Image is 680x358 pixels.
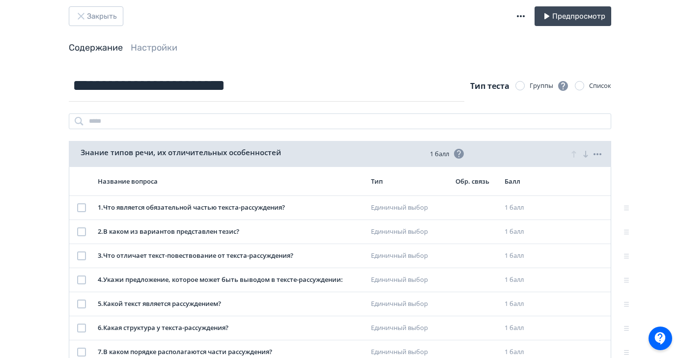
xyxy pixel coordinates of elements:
div: Название вопроса [98,177,363,186]
div: Балл [505,177,541,186]
button: Закрыть [69,6,123,26]
div: 1 балл [505,251,541,261]
div: Единичный выбор [371,323,448,333]
span: 1 балл [430,148,465,160]
a: Содержание [69,42,123,53]
div: 4 . Укажи предложение, которое может быть выводом в тексте-рассуждении: [98,275,363,285]
div: 2 . В каком из вариантов представлен тезис? [98,227,363,237]
div: 1 балл [505,347,541,357]
div: 1 балл [505,275,541,285]
div: Тип [371,177,448,186]
div: Единичный выбор [371,251,448,261]
div: 6 . Какая структура у текста-рассуждения? [98,323,363,333]
div: Группы [530,80,569,92]
div: Единичный выбор [371,299,448,309]
div: Единичный выбор [371,227,448,237]
div: 1 балл [505,227,541,237]
div: Единичный выбор [371,203,448,213]
span: Тип теста [470,81,510,91]
div: 1 . Что является обязательной частью текста-рассуждения? [98,203,363,213]
span: Знание типов речи, их отличительных особенностей [81,147,281,158]
a: Настройки [131,42,177,53]
div: 1 балл [505,323,541,333]
div: 1 балл [505,299,541,309]
div: 3 . Что отличает текст-повествование от текста-рассуждения? [98,251,363,261]
div: Список [589,81,611,91]
div: 5 . Какой текст является рассуждением? [98,299,363,309]
div: 1 балл [505,203,541,213]
button: Предпросмотр [535,6,611,26]
div: 7 . В каком порядке располагаются части рассуждения? [98,347,363,357]
div: Единичный выбор [371,347,448,357]
div: Обр. связь [455,177,497,186]
div: Единичный выбор [371,275,448,285]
